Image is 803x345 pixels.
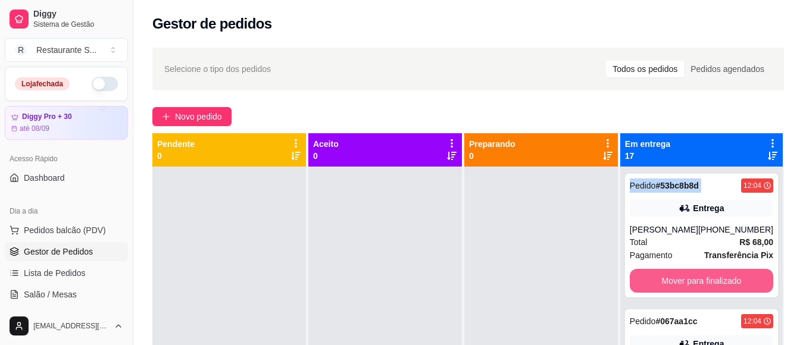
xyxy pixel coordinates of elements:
[313,150,339,162] p: 0
[630,269,773,293] button: Mover para finalizado
[24,288,77,300] span: Salão / Mesas
[684,61,771,77] div: Pedidos agendados
[630,236,648,249] span: Total
[5,149,128,168] div: Acesso Rápido
[469,138,515,150] p: Preparando
[92,77,118,91] button: Alterar Status
[693,202,724,214] div: Entrega
[630,224,698,236] div: [PERSON_NAME]
[152,14,272,33] h2: Gestor de pedidos
[20,124,49,133] article: até 08/09
[24,267,86,279] span: Lista de Pedidos
[630,181,656,190] span: Pedido
[630,316,656,326] span: Pedido
[5,106,128,140] a: Diggy Pro + 30até 08/09
[655,181,698,190] strong: # 53bc8b8d
[625,138,670,150] p: Em entrega
[175,110,222,123] span: Novo pedido
[157,138,195,150] p: Pendente
[33,321,109,331] span: [EMAIL_ADDRESS][DOMAIN_NAME]
[157,150,195,162] p: 0
[606,61,684,77] div: Todos os pedidos
[5,168,128,187] a: Dashboard
[15,77,70,90] div: Loja fechada
[24,172,65,184] span: Dashboard
[22,112,72,121] article: Diggy Pro + 30
[162,112,170,121] span: plus
[5,38,128,62] button: Select a team
[24,224,106,236] span: Pedidos balcão (PDV)
[33,9,123,20] span: Diggy
[5,264,128,283] a: Lista de Pedidos
[743,181,761,190] div: 12:04
[5,202,128,221] div: Dia a dia
[698,224,773,236] div: [PHONE_NUMBER]
[5,312,128,340] button: [EMAIL_ADDRESS][DOMAIN_NAME]
[5,285,128,304] a: Salão / Mesas
[625,150,670,162] p: 17
[5,5,128,33] a: DiggySistema de Gestão
[655,316,697,326] strong: # 067aa1cc
[5,221,128,240] button: Pedidos balcão (PDV)
[739,237,773,247] strong: R$ 68,00
[469,150,515,162] p: 0
[313,138,339,150] p: Aceito
[704,250,773,260] strong: Transferência Pix
[743,316,761,326] div: 12:04
[5,242,128,261] a: Gestor de Pedidos
[164,62,271,76] span: Selecione o tipo dos pedidos
[24,246,93,258] span: Gestor de Pedidos
[33,20,123,29] span: Sistema de Gestão
[630,249,673,262] span: Pagamento
[15,44,27,56] span: R
[152,107,232,126] button: Novo pedido
[36,44,96,56] div: Restaurante S ...
[5,306,128,325] a: Diggy Botnovo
